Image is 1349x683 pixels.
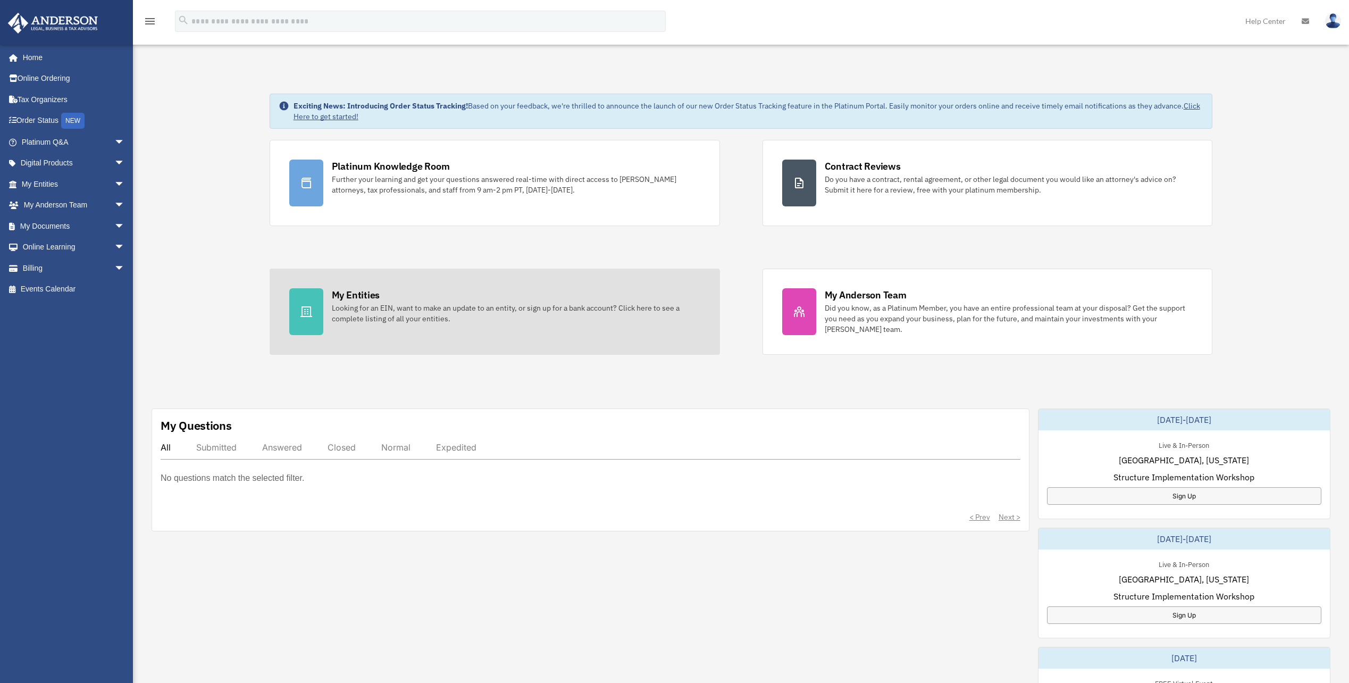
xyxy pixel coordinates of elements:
[1113,590,1254,603] span: Structure Implementation Workshop
[7,110,141,132] a: Order StatusNEW
[7,173,141,195] a: My Entitiesarrow_drop_down
[1113,471,1254,484] span: Structure Implementation Workshop
[763,269,1213,355] a: My Anderson Team Did you know, as a Platinum Member, you have an entire professional team at your...
[1150,439,1218,450] div: Live & In-Person
[114,153,136,174] span: arrow_drop_down
[294,101,1204,122] div: Based on your feedback, we're thrilled to announce the launch of our new Order Status Tracking fe...
[7,237,141,258] a: Online Learningarrow_drop_down
[328,442,356,453] div: Closed
[178,14,189,26] i: search
[262,442,302,453] div: Answered
[381,442,410,453] div: Normal
[114,195,136,216] span: arrow_drop_down
[144,15,156,28] i: menu
[1150,558,1218,569] div: Live & In-Person
[436,442,476,453] div: Expedited
[114,237,136,259] span: arrow_drop_down
[270,140,720,226] a: Platinum Knowledge Room Further your learning and get your questions answered real-time with dire...
[196,442,237,453] div: Submitted
[294,101,468,111] strong: Exciting News: Introducing Order Status Tracking!
[332,288,380,302] div: My Entities
[825,288,907,302] div: My Anderson Team
[7,89,141,110] a: Tax Organizers
[1047,606,1321,624] a: Sign Up
[161,442,171,453] div: All
[825,174,1193,195] div: Do you have a contract, rental agreement, or other legal document you would like an attorney's ad...
[7,153,141,174] a: Digital Productsarrow_drop_down
[7,215,141,237] a: My Documentsarrow_drop_down
[763,140,1213,226] a: Contract Reviews Do you have a contract, rental agreement, or other legal document you would like...
[332,160,450,173] div: Platinum Knowledge Room
[1119,454,1249,467] span: [GEOGRAPHIC_DATA], [US_STATE]
[1047,487,1321,505] a: Sign Up
[1038,409,1330,430] div: [DATE]-[DATE]
[332,174,700,195] div: Further your learning and get your questions answered real-time with direct access to [PERSON_NAM...
[7,279,141,300] a: Events Calendar
[114,257,136,279] span: arrow_drop_down
[7,68,141,89] a: Online Ordering
[270,269,720,355] a: My Entities Looking for an EIN, want to make an update to an entity, or sign up for a bank accoun...
[5,13,101,34] img: Anderson Advisors Platinum Portal
[61,113,85,129] div: NEW
[825,160,901,173] div: Contract Reviews
[825,303,1193,335] div: Did you know, as a Platinum Member, you have an entire professional team at your disposal? Get th...
[7,47,136,68] a: Home
[1038,528,1330,549] div: [DATE]-[DATE]
[1325,13,1341,29] img: User Pic
[7,257,141,279] a: Billingarrow_drop_down
[114,215,136,237] span: arrow_drop_down
[114,173,136,195] span: arrow_drop_down
[332,303,700,324] div: Looking for an EIN, want to make an update to an entity, or sign up for a bank account? Click her...
[114,131,136,153] span: arrow_drop_down
[144,19,156,28] a: menu
[161,418,232,434] div: My Questions
[7,131,141,153] a: Platinum Q&Aarrow_drop_down
[1038,647,1330,669] div: [DATE]
[1119,573,1249,586] span: [GEOGRAPHIC_DATA], [US_STATE]
[7,195,141,216] a: My Anderson Teamarrow_drop_down
[294,101,1200,121] a: Click Here to get started!
[161,471,304,486] p: No questions match the selected filter.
